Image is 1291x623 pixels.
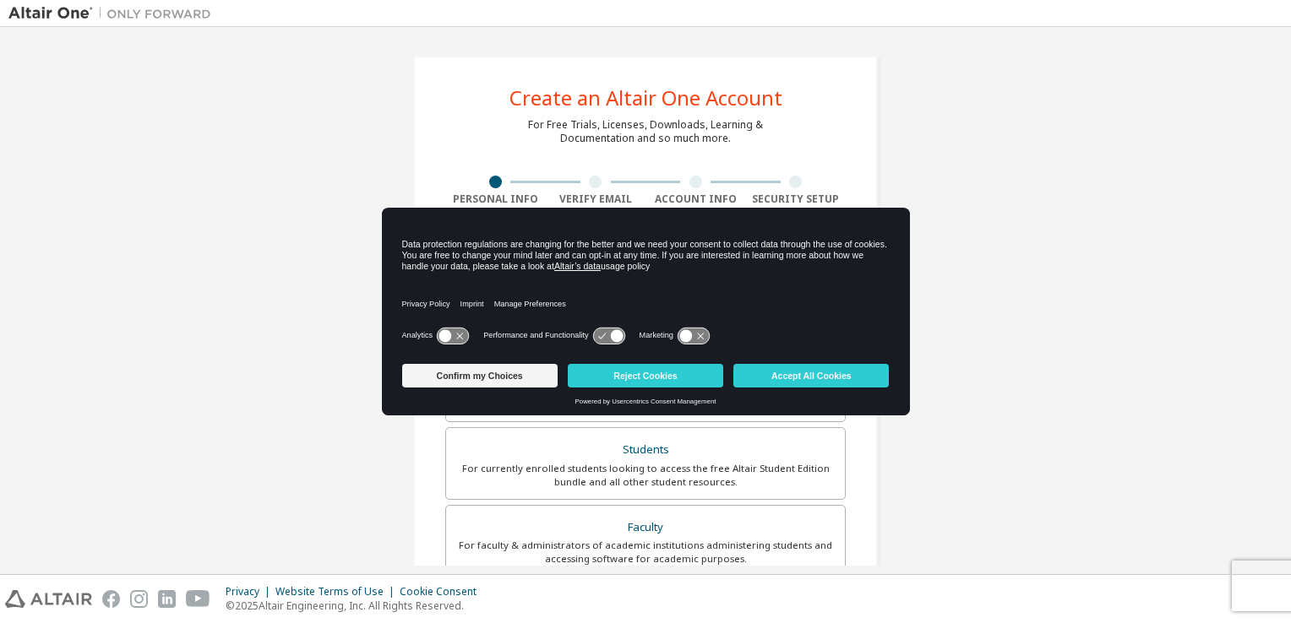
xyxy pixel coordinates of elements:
[445,192,546,206] div: Personal Info
[528,118,763,145] div: For Free Trials, Licenses, Downloads, Learning & Documentation and so much more.
[400,585,487,599] div: Cookie Consent
[130,590,148,608] img: instagram.svg
[186,590,210,608] img: youtube.svg
[275,585,400,599] div: Website Terms of Use
[746,192,847,206] div: Security Setup
[456,438,835,462] div: Students
[509,88,782,108] div: Create an Altair One Account
[226,585,275,599] div: Privacy
[226,599,487,613] p: © 2025 Altair Engineering, Inc. All Rights Reserved.
[158,590,176,608] img: linkedin.svg
[645,192,746,206] div: Account Info
[102,590,120,608] img: facebook.svg
[8,5,220,22] img: Altair One
[456,539,835,566] div: For faculty & administrators of academic institutions administering students and accessing softwa...
[456,462,835,489] div: For currently enrolled students looking to access the free Altair Student Edition bundle and all ...
[546,192,646,206] div: Verify Email
[5,590,92,608] img: altair_logo.svg
[456,516,835,539] div: Faculty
